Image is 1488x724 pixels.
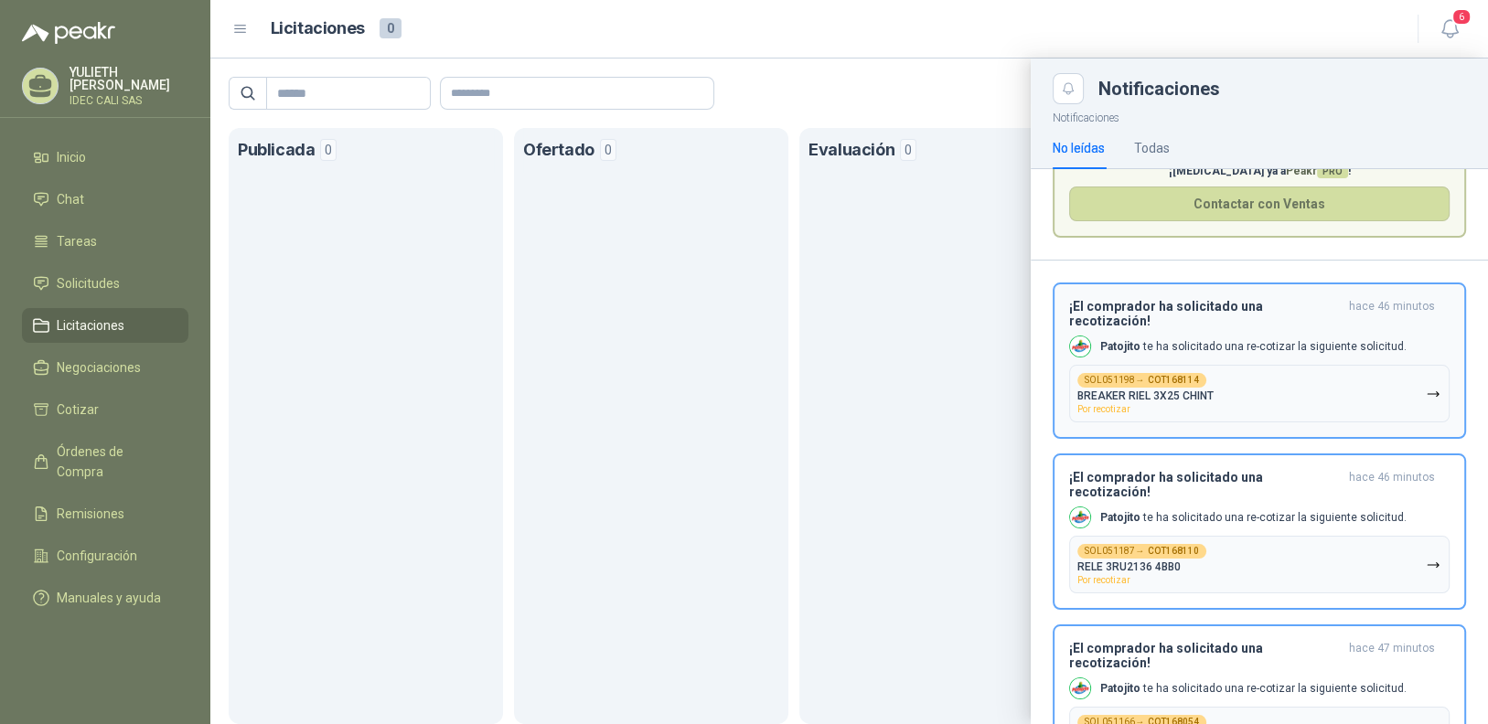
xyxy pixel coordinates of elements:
b: Patojito [1100,682,1140,695]
p: te ha solicitado una re-cotizar la siguiente solicitud. [1100,681,1407,697]
span: Por recotizar [1077,404,1130,414]
span: 6 [1451,8,1472,26]
button: 6 [1433,13,1466,46]
b: COT168114 [1148,376,1199,385]
img: Company Logo [1070,507,1090,527]
span: hace 47 minutos [1349,641,1435,670]
p: IDEC CALI SAS [70,95,188,106]
span: Por recotizar [1077,575,1130,585]
b: COT168110 [1148,547,1199,556]
p: BREAKER RIEL 3X25 CHINT [1077,389,1214,402]
a: Solicitudes [22,266,188,301]
span: Cotizar [57,399,99,420]
a: Cotizar [22,392,188,427]
button: ¡El comprador ha solicitado una recotización!hace 46 minutos Company LogoPatojito te ha solicitad... [1053,282,1466,439]
span: Licitaciones [57,315,124,335]
a: Configuración [22,538,188,573]
img: Company Logo [1070,678,1090,698]
div: No leídas [1053,138,1105,158]
b: Patojito [1100,511,1140,524]
a: Remisiones [22,496,188,531]
button: SOL051187→COT168110RELE 3RU2136 4BB0Por recotizar [1069,536,1450,593]
div: Notificaciones [1098,80,1466,98]
h1: Licitaciones [271,16,365,42]
p: Notificaciones [1031,104,1488,127]
span: Remisiones [57,504,124,524]
div: Todas [1134,138,1170,158]
p: ¡[MEDICAL_DATA] ya a ! [1069,163,1450,180]
a: Negociaciones [22,350,188,385]
p: te ha solicitado una re-cotizar la siguiente solicitud. [1100,510,1407,526]
span: Órdenes de Compra [57,442,171,482]
span: 0 [380,18,401,38]
a: Tareas [22,224,188,259]
button: Contactar con Ventas [1069,186,1450,221]
a: Chat [22,182,188,217]
p: te ha solicitado una re-cotizar la siguiente solicitud. [1100,339,1407,355]
a: Licitaciones [22,308,188,343]
img: Logo peakr [22,22,115,44]
button: ¡El comprador ha solicitado una recotización!hace 46 minutos Company LogoPatojito te ha solicitad... [1053,453,1466,610]
span: PRO [1317,165,1348,178]
p: RELE 3RU2136 4BB0 [1077,560,1181,573]
button: Close [1053,73,1084,104]
p: YULIETH [PERSON_NAME] [70,66,188,91]
b: Patojito [1100,340,1140,353]
div: SOL051187 → [1077,544,1206,559]
a: Órdenes de Compra [22,434,188,489]
span: hace 46 minutos [1349,470,1435,499]
button: SOL051198→COT168114BREAKER RIEL 3X25 CHINTPor recotizar [1069,365,1450,422]
a: Inicio [22,140,188,175]
h3: ¡El comprador ha solicitado una recotización! [1069,641,1342,670]
h3: ¡El comprador ha solicitado una recotización! [1069,299,1342,328]
span: Negociaciones [57,357,141,378]
img: Company Logo [1070,336,1090,357]
a: Manuales y ayuda [22,580,188,615]
span: Manuales y ayuda [57,588,161,608]
span: Peakr [1286,165,1348,177]
span: hace 46 minutos [1349,299,1435,328]
span: Solicitudes [57,273,120,293]
span: Inicio [57,147,86,167]
h3: ¡El comprador ha solicitado una recotización! [1069,470,1342,499]
div: SOL051198 → [1077,373,1206,388]
span: Chat [57,189,84,209]
span: Configuración [57,546,137,566]
span: Tareas [57,231,97,251]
